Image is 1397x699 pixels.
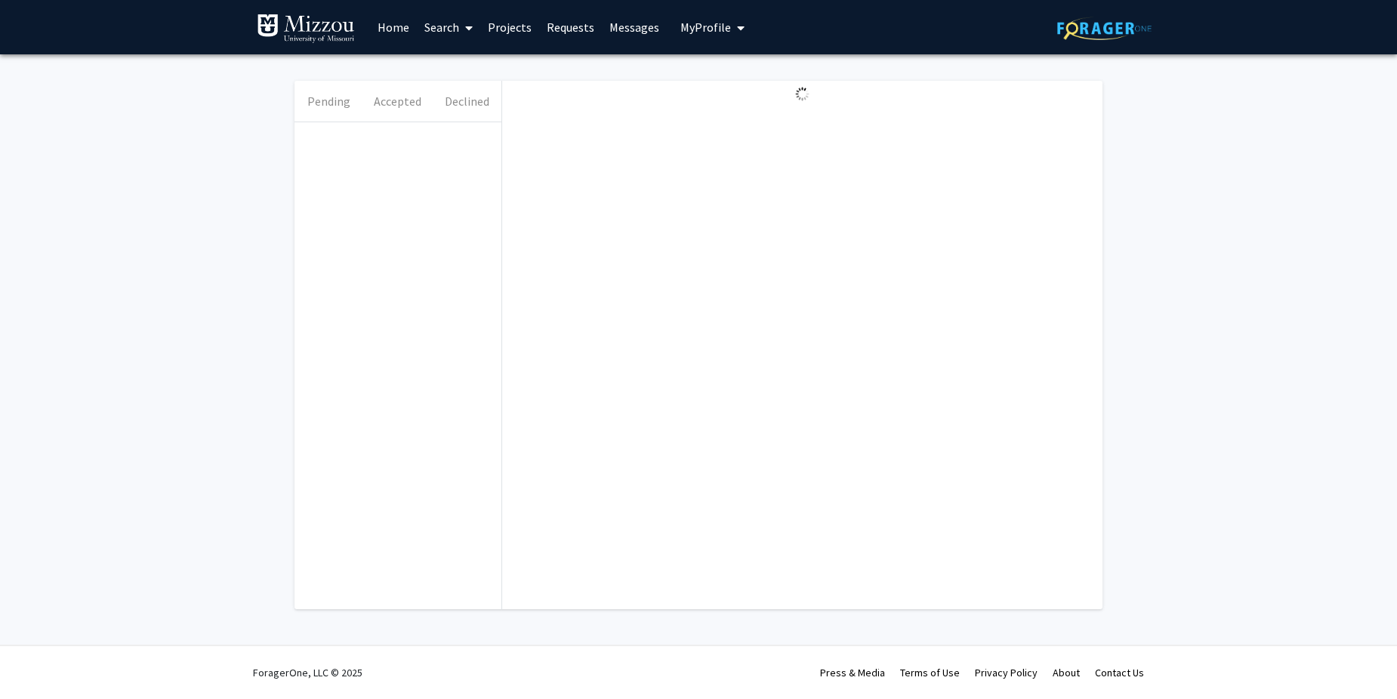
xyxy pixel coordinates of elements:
span: My Profile [680,20,731,35]
a: Terms of Use [900,666,960,679]
img: University of Missouri Logo [257,14,355,44]
a: Contact Us [1095,666,1144,679]
button: Declined [433,81,501,122]
div: ForagerOne, LLC © 2025 [253,646,362,699]
img: ForagerOne Logo [1057,17,1152,40]
img: Loading [789,81,816,107]
a: Messages [602,1,667,54]
button: Accepted [363,81,432,122]
a: Requests [539,1,602,54]
iframe: Chat [1333,631,1386,688]
a: About [1053,666,1080,679]
a: Home [370,1,417,54]
a: Press & Media [820,666,885,679]
a: Projects [480,1,539,54]
button: Pending [295,81,363,122]
a: Search [417,1,480,54]
a: Privacy Policy [975,666,1038,679]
